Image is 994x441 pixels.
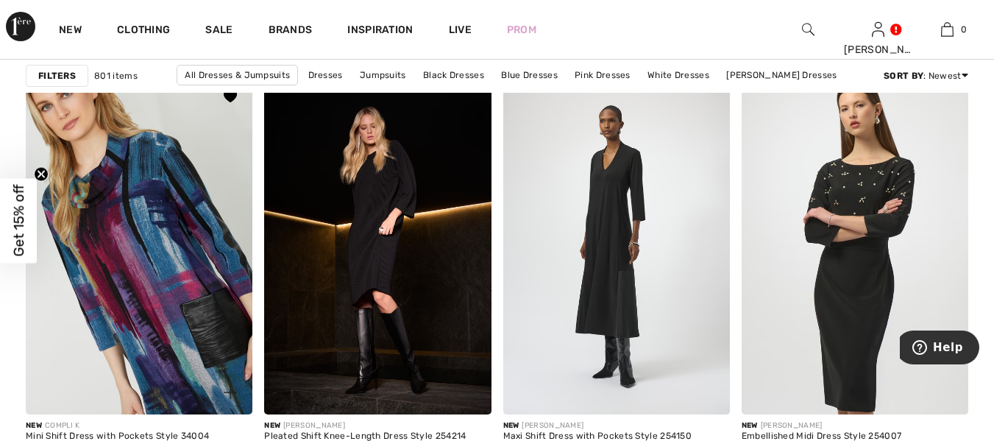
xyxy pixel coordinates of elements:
[503,74,730,414] img: Maxi Shift Dress with Pockets Style 254150. Black
[94,69,138,82] span: 801 items
[884,71,923,81] strong: Sort By
[900,331,979,367] iframe: Opens a widget where you can find more information
[802,21,814,38] img: search the website
[352,66,413,85] a: Jumpsuits
[941,21,954,38] img: My Bag
[347,24,413,39] span: Inspiration
[205,24,232,39] a: Sale
[448,85,573,105] a: [PERSON_NAME] Dresses
[269,24,313,39] a: Brands
[34,166,49,181] button: Close teaser
[10,185,27,257] span: Get 15% off
[742,74,968,414] img: Embellished Midi Dress Style 254007. Black
[301,66,350,85] a: Dresses
[567,66,638,85] a: Pink Dresses
[38,69,76,82] strong: Filters
[416,66,491,85] a: Black Dresses
[117,24,170,39] a: Clothing
[503,420,692,431] div: [PERSON_NAME]
[844,42,912,57] div: [PERSON_NAME]
[264,421,280,430] span: New
[507,22,536,38] a: Prom
[872,22,884,36] a: Sign In
[26,74,252,414] a: Mini Shift Dress with Pockets Style 34004. As sample
[264,74,491,414] img: Pleated Shift Knee-Length Dress Style 254214. Black
[26,421,42,430] span: New
[719,66,844,85] a: [PERSON_NAME] Dresses
[742,421,758,430] span: New
[6,12,35,41] img: 1ère Avenue
[449,22,472,38] a: Live
[26,420,209,431] div: COMPLI K
[59,24,82,39] a: New
[872,21,884,38] img: My Info
[494,66,565,85] a: Blue Dresses
[224,91,237,102] img: heart_black.svg
[264,420,466,431] div: [PERSON_NAME]
[224,386,237,399] img: plus_v2.svg
[177,65,298,85] a: All Dresses & Jumpsuits
[742,420,902,431] div: [PERSON_NAME]
[961,23,967,36] span: 0
[884,69,968,82] div: : Newest
[503,421,519,430] span: New
[640,66,717,85] a: White Dresses
[913,21,981,38] a: 0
